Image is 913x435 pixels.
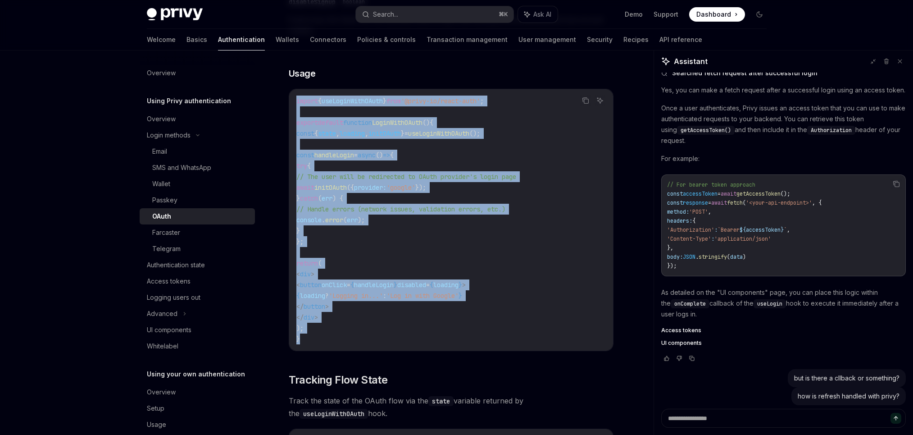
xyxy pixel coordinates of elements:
a: UI components [140,322,255,338]
a: Policies & controls [357,29,416,50]
p: Yes, you can make a fetch request after a successful login using an access token. [661,85,906,96]
span: method: [667,208,689,215]
span: ? [325,292,329,300]
span: () [376,151,383,159]
span: </ [296,302,304,311]
span: '<your-api-endpoint>' [746,199,812,206]
span: 'google' [386,183,415,192]
a: Connectors [310,29,346,50]
span: initOAuth [314,183,347,192]
span: = [347,281,350,289]
a: Access tokens [661,327,906,334]
p: As detailed on the "UI components" page, you can place this logic within the callback of the hook... [661,287,906,320]
span: < [296,270,300,278]
span: 'Content-Type' [667,235,711,243]
a: Basics [186,29,207,50]
div: Login methods [147,130,191,141]
span: ( [318,194,322,202]
span: ( [343,216,347,224]
button: Searched fetch request after successful login [661,69,906,78]
span: initOAuth [368,129,401,137]
span: ( [318,259,322,267]
a: Telegram [140,241,255,257]
span: 'Logging in...' [329,292,383,300]
a: Passkey [140,192,255,208]
div: Telegram [152,243,181,254]
span: > [314,313,318,321]
div: Setup [147,403,164,414]
span: , [365,129,368,137]
span: from [386,97,401,105]
span: loading [433,281,459,289]
span: { [692,217,695,224]
span: = [718,190,721,197]
div: Logging users out [147,292,200,303]
div: Overview [147,68,176,78]
div: Passkey [152,195,177,206]
a: Transaction management [427,29,508,50]
a: Support [654,10,678,19]
span: getAccessToken [736,190,781,197]
span: onClick [322,281,347,289]
span: , { [812,199,822,206]
div: Overview [147,387,176,398]
div: Usage [147,419,166,430]
span: Assistant [674,56,708,67]
a: Overview [140,111,255,127]
span: 'POST' [689,208,708,215]
span: const [667,199,683,206]
span: provider: [354,183,386,192]
a: SMS and WhatsApp [140,160,255,176]
span: ); [358,216,365,224]
span: { [390,151,394,159]
span: div [304,313,314,321]
span: const [296,151,314,159]
a: Overview [140,384,255,400]
span: ) [743,253,746,261]
span: } [394,281,397,289]
a: Dashboard [689,7,745,22]
span: { [314,129,318,137]
span: 'Authorization' [667,226,714,234]
span: disabled [397,281,426,289]
span: ( [727,253,730,261]
span: > [311,270,314,278]
span: { [430,119,433,127]
span: Usage [289,67,316,80]
span: return [296,259,318,267]
span: catch [300,194,318,202]
span: await [721,190,736,197]
img: dark logo [147,8,203,21]
span: button [304,302,325,311]
button: Copy the contents from the code block [580,95,591,106]
span: 'application/json' [714,235,771,243]
span: accessToken [746,226,781,234]
span: JSON [683,253,695,261]
span: (); [469,129,480,137]
span: await [711,199,727,206]
span: }); [667,262,677,270]
span: = [426,281,430,289]
span: handleLogin [314,151,354,159]
span: // Handle errors (network issues, validation errors, etc.) [296,205,505,213]
span: useLoginWithOAuth [408,129,469,137]
a: Setup [140,400,255,417]
div: Wallet [152,179,170,189]
span: }; [296,238,304,246]
div: Whitelabel [147,341,178,352]
span: Access tokens [661,327,701,334]
span: import [296,97,318,105]
div: UI components [147,325,191,335]
span: async [358,151,376,159]
button: Send message [890,413,901,424]
span: data [730,253,743,261]
span: : [711,235,714,243]
span: { [350,281,354,289]
span: '@privy-io/react-auth' [401,97,480,105]
span: ; [480,97,484,105]
span: UI components [661,339,702,347]
a: UI components [661,339,906,347]
span: state [318,129,336,137]
div: Advanced [147,308,177,319]
a: Recipes [623,29,649,50]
